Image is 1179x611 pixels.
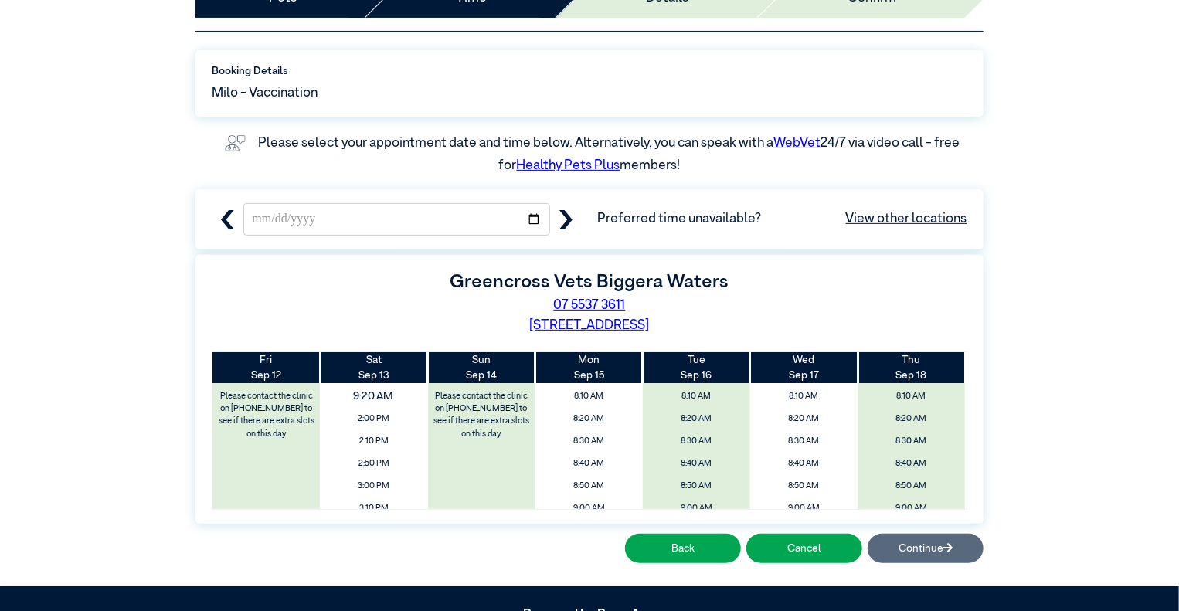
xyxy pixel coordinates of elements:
span: 3:00 PM [324,477,423,496]
label: Please contact the clinic on [PHONE_NUMBER] to see if there are extra slots on this day [429,387,534,444]
button: Cancel [746,534,862,562]
span: 9:00 AM [540,499,638,518]
th: Sep 16 [643,352,750,384]
a: 07 5537 3611 [554,299,626,312]
span: 8:40 AM [647,454,746,474]
span: 8:30 AM [647,432,746,451]
span: 8:50 AM [862,477,960,496]
label: Booking Details [212,63,967,79]
span: 8:10 AM [755,387,853,406]
span: 8:20 AM [862,409,960,429]
th: Sep 17 [750,352,858,384]
span: 8:30 AM [755,432,853,451]
a: [STREET_ADDRESS] [530,319,650,332]
button: Back [625,534,741,562]
span: 8:40 AM [755,454,853,474]
span: 8:40 AM [862,454,960,474]
th: Sep 18 [858,352,965,384]
th: Sep 15 [535,352,643,384]
span: 9:00 AM [862,499,960,518]
span: 8:50 AM [647,477,746,496]
span: 9:00 AM [755,499,853,518]
label: Please contact the clinic on [PHONE_NUMBER] to see if there are extra slots on this day [214,387,319,444]
span: 8:50 AM [755,477,853,496]
label: Greencross Vets Biggera Waters [450,273,729,291]
th: Sep 12 [212,352,320,384]
span: 2:10 PM [324,432,423,451]
span: 8:40 AM [540,454,638,474]
span: 8:50 AM [540,477,638,496]
span: 3:10 PM [324,499,423,518]
a: View other locations [846,209,967,229]
a: WebVet [773,137,821,150]
span: 8:30 AM [862,432,960,451]
span: 9:20 AM [310,384,437,409]
span: Preferred time unavailable? [597,209,967,229]
span: 8:10 AM [647,387,746,406]
span: 2:50 PM [324,454,423,474]
span: 8:30 AM [540,432,638,451]
span: 8:20 AM [647,409,746,429]
span: Milo - Vaccination [212,83,318,104]
span: 2:00 PM [324,409,423,429]
img: vet [219,130,251,156]
a: Healthy Pets Plus [517,159,620,172]
th: Sep 14 [428,352,535,384]
th: Sep 13 [320,352,427,384]
span: 8:20 AM [540,409,638,429]
label: Please select your appointment date and time below. Alternatively, you can speak with a 24/7 via ... [258,137,962,173]
span: 9:00 AM [647,499,746,518]
span: 8:10 AM [540,387,638,406]
span: 8:20 AM [755,409,853,429]
span: 8:10 AM [862,387,960,406]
